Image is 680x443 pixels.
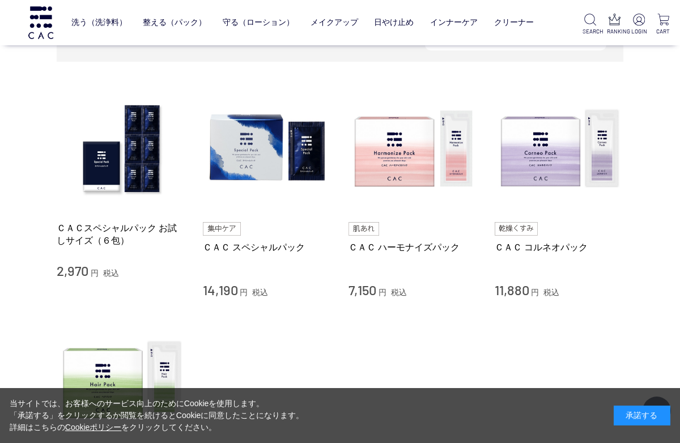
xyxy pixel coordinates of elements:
img: ＣＡＣスペシャルパック お試しサイズ（６包） [57,84,186,214]
a: 守る（ローション） [223,9,294,36]
p: SEARCH [583,27,598,36]
p: RANKING [607,27,622,36]
span: 円 [240,288,248,297]
span: 円 [531,288,539,297]
img: 集中ケア [203,222,241,236]
a: 整える（パック） [143,9,206,36]
a: ＣＡＣスペシャルパック お試しサイズ（６包） [57,222,186,246]
span: 円 [379,288,386,297]
span: 税込 [543,288,559,297]
span: 7,150 [348,282,376,298]
a: RANKING [607,14,622,36]
a: クリーナー [494,9,534,36]
a: CART [656,14,671,36]
a: LOGIN [631,14,647,36]
img: ＣＡＣ スペシャルパック [203,84,332,214]
a: ＣＡＣ スペシャルパック [203,241,332,253]
div: 承諾する [614,406,670,425]
img: logo [27,6,55,39]
img: ＣＡＣ ハーモナイズパック [348,84,478,214]
span: 14,190 [203,282,238,298]
img: ＣＡＣ コルネオパック [495,84,624,214]
a: メイクアップ [311,9,358,36]
img: 肌あれ [348,222,379,236]
img: 乾燥くすみ [495,222,538,236]
span: 税込 [252,288,268,297]
p: LOGIN [631,27,647,36]
span: 税込 [103,269,119,278]
a: SEARCH [583,14,598,36]
span: 11,880 [495,282,529,298]
a: 洗う（洗浄料） [71,9,127,36]
span: 税込 [391,288,407,297]
a: Cookieポリシー [65,423,122,432]
span: 円 [91,269,99,278]
div: 当サイトでは、お客様へのサービス向上のためにCookieを使用します。 「承諾する」をクリックするか閲覧を続けるとCookieに同意したことになります。 詳細はこちらの をクリックしてください。 [10,398,304,433]
a: ＣＡＣ コルネオパック [495,241,624,253]
p: CART [656,27,671,36]
a: 日やけ止め [374,9,414,36]
a: ＣＡＣ ハーモナイズパック [348,241,478,253]
span: 2,970 [57,262,88,279]
a: インナーケア [430,9,478,36]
